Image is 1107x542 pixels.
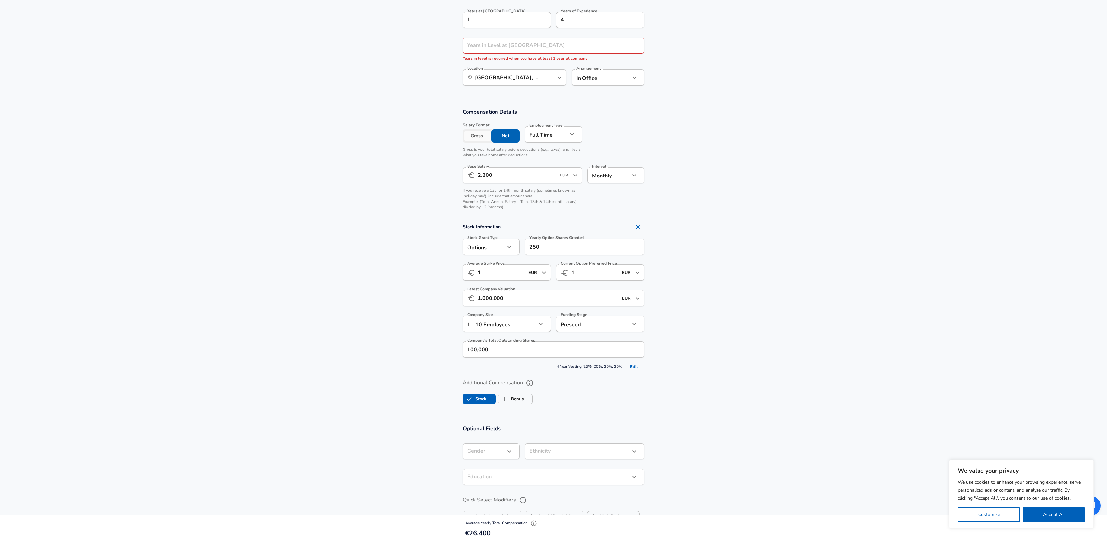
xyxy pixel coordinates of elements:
span: Salary Format [463,122,520,128]
div: 1 - 10 Employees [463,316,526,332]
button: help [524,377,535,389]
input: USD [558,170,571,180]
label: Additional Compensation [463,377,644,389]
button: Customize [958,507,1020,522]
label: Yearly Option Shares Granted [529,236,584,240]
label: Average Strike Price [467,261,505,265]
label: Stock [463,393,486,405]
button: Out Of Band OfferOut Of Band Offer [525,511,584,522]
span: Average Yearly Total Compensation [465,520,539,526]
div: We value your privacy [949,460,1094,529]
button: Remove Section [631,220,644,233]
label: Years of Experience [561,9,597,13]
button: Open [539,268,549,277]
button: Open [633,294,642,303]
div: Full Time [525,126,567,143]
label: Stock Appreciation [463,510,513,523]
span: Out Of Band Offer [525,510,538,523]
label: Base Salary [467,164,489,168]
input: 10 [478,264,525,281]
button: BonusBonus [498,394,533,404]
button: Open [555,73,564,82]
label: High Performer [587,510,631,523]
button: Accept All [1023,507,1085,522]
label: Company Size [467,313,493,317]
label: Interval [592,164,606,168]
div: In Office [572,69,620,86]
label: Location [467,67,483,70]
span: High Performer [587,510,600,523]
h3: Optional Fields [463,425,644,432]
span: Bonus [498,393,511,405]
label: Years at [GEOGRAPHIC_DATA] [467,9,525,13]
button: Explain Total Compensation [529,518,539,528]
label: Funding Stage [561,313,587,317]
button: High PerformerHigh Performer [587,511,640,522]
input: 15 [571,264,618,281]
button: Stock AppreciationStock Appreciation [463,511,522,522]
button: Gross [463,129,491,143]
input: 100,000 [478,167,556,183]
button: StockStock [463,394,496,404]
span: Stock Appreciation [463,510,475,523]
label: Bonus [498,393,524,405]
h3: Compensation Details [463,108,644,116]
label: Latest Company Valuation [467,287,515,291]
label: Arrangement [576,67,601,70]
input: 1 [463,38,630,54]
label: Company's Total Outstanding Shares [467,339,535,342]
div: Preseed [556,316,620,332]
div: Monthly [587,167,630,183]
input: 190,000,000 [478,290,618,306]
p: We use cookies to enhance your browsing experience, serve personalized ads or content, and analyz... [958,478,1085,502]
input: USD [526,267,540,278]
label: Employment Type [529,123,563,127]
label: Out Of Band Offer [525,510,575,523]
span: Years in level is required when you have at least 1 year at company [463,56,587,61]
div: Options [463,239,505,255]
label: Stock Grant Type [467,236,499,240]
button: Net [491,129,520,143]
button: Open [571,171,580,180]
h4: Stock Information [463,220,644,233]
button: help [517,495,528,506]
span: Stock [463,393,475,405]
p: If you receive a 13th or 14th month salary (sometimes known as 'holiday pay'), include that amoun... [463,188,582,210]
p: Gross is your total salary before deductions (e.g., taxes), and Net is what you take home after d... [463,147,582,158]
input: USD [620,293,633,303]
label: Current Option Preferred Price [561,261,617,265]
input: USD [620,267,633,278]
p: We value your privacy [958,467,1085,474]
span: 4 Year Vesting: 25%, 25%, 25%, 25% [463,362,644,372]
button: Edit [623,362,644,372]
input: 7 [556,12,630,28]
label: Quick Select Modifiers [463,495,644,506]
button: Open [633,268,642,277]
input: 0 [463,12,536,28]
